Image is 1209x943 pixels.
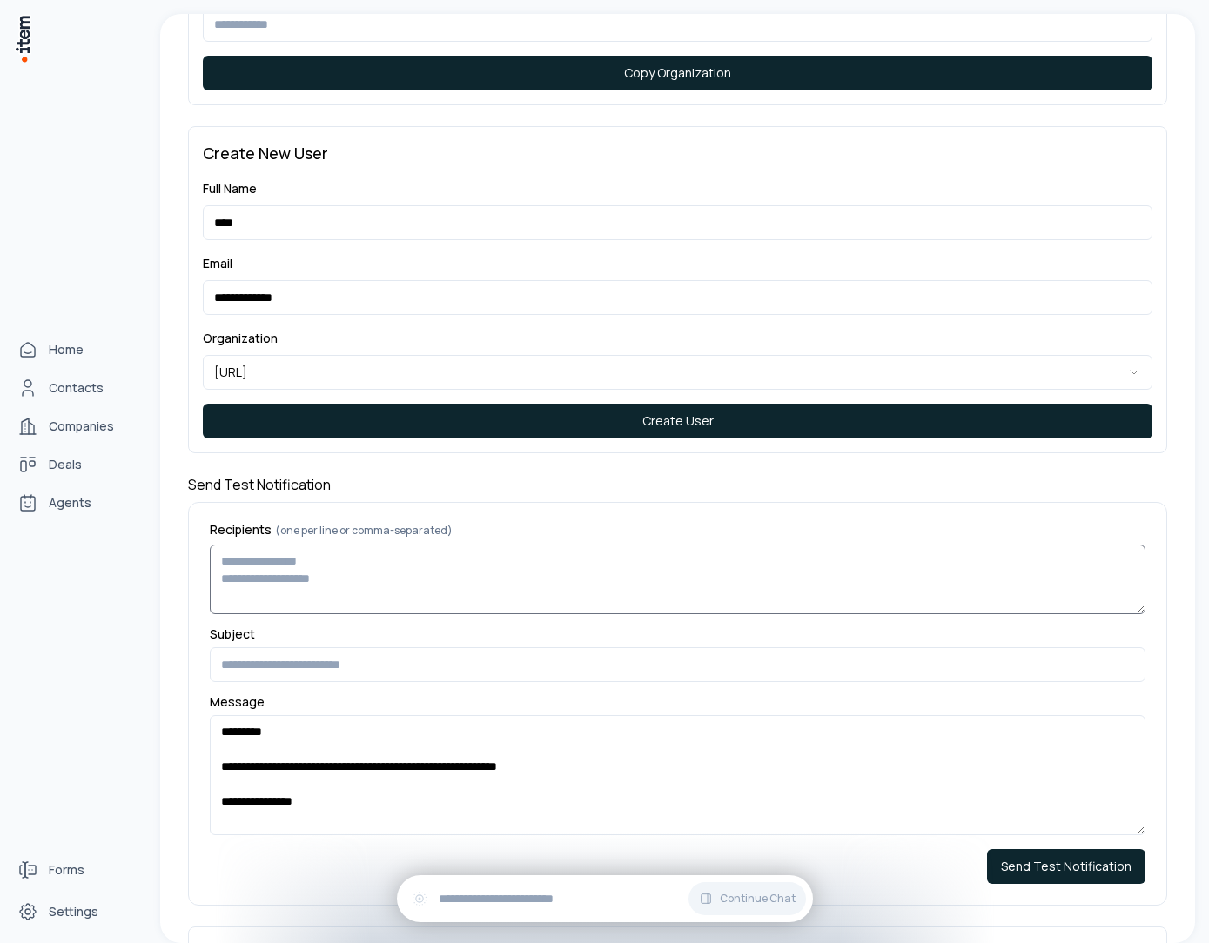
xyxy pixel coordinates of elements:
[49,456,82,473] span: Deals
[49,341,84,358] span: Home
[10,894,143,929] a: Settings
[688,882,806,915] button: Continue Chat
[49,861,84,879] span: Forms
[203,404,1152,438] button: Create User
[188,474,1167,495] h4: Send Test Notification
[10,332,143,367] a: Home
[203,56,1152,90] button: Copy Organization
[49,494,91,512] span: Agents
[203,180,257,197] label: Full Name
[10,371,143,405] a: Contacts
[203,141,1152,165] h3: Create New User
[49,418,114,435] span: Companies
[203,255,232,271] label: Email
[14,14,31,64] img: Item Brain Logo
[987,849,1145,884] button: Send Test Notification
[397,875,813,922] div: Continue Chat
[10,447,143,482] a: deals
[10,485,143,520] a: Agents
[10,409,143,444] a: Companies
[210,628,1145,640] label: Subject
[10,853,143,887] a: Forms
[275,523,453,538] span: (one per line or comma-separated)
[203,330,278,346] label: Organization
[49,379,104,397] span: Contacts
[720,892,796,906] span: Continue Chat
[49,903,98,920] span: Settings
[210,524,1145,538] label: Recipients
[210,696,1145,708] label: Message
